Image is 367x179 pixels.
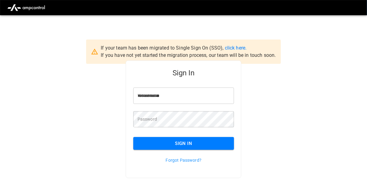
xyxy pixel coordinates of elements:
button: Sign In [133,137,234,150]
img: ampcontrol.io logo [5,2,47,13]
p: Forgot Password? [133,157,234,163]
a: click here. [225,45,247,51]
h5: Sign In [133,68,234,78]
span: If you have not yet started the migration process, our team will be in touch soon. [101,52,276,58]
span: If your team has been migrated to Single Sign On (SSO), [101,45,225,51]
